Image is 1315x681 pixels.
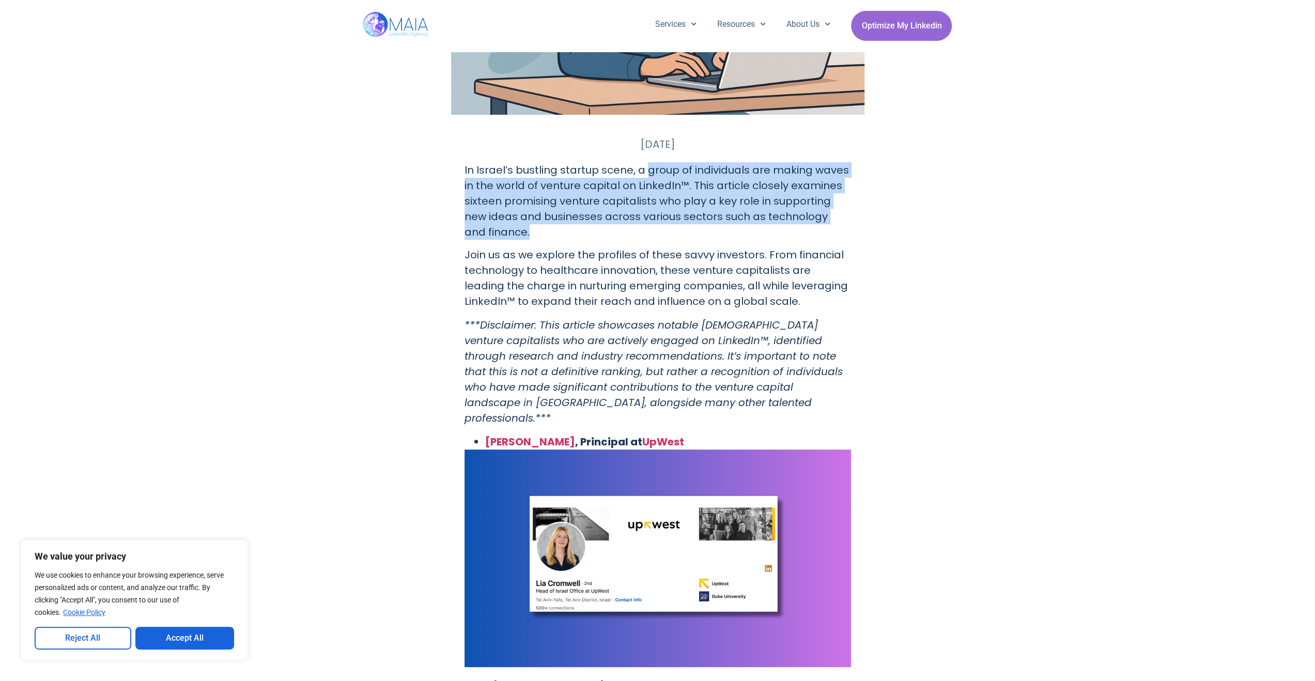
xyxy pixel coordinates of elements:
a: Optimize My Linkedin [851,11,952,41]
time: [DATE] [640,137,675,151]
a: Cookie Policy [63,608,106,617]
span: Optimize My Linkedin [861,16,941,36]
a: UpWest [642,435,684,449]
span: Join us as we explore the profiles of these savvy investors. From financial technology to healthc... [465,247,848,308]
span: ***Disclaimer: This article showcases notable [DEMOGRAPHIC_DATA] venture capitalists who are acti... [465,318,843,425]
div: We value your privacy [21,539,248,660]
b: , Principal at [485,435,684,449]
button: Reject All [35,627,131,649]
img: Lia Cromwell, Principal, UpWest [465,450,851,667]
a: [DATE] [640,136,675,152]
span: In Israel’s bustling startup scene, a group of individuals are making waves in the world of ventu... [465,163,849,239]
p: We value your privacy [35,550,234,563]
nav: Menu [645,11,841,38]
a: [PERSON_NAME] [485,435,575,449]
a: About Us [776,11,841,38]
p: We use cookies to enhance your browsing experience, serve personalized ads or content, and analyz... [35,569,234,618]
a: Resources [707,11,776,38]
button: Accept All [135,627,235,649]
a: Services [645,11,707,38]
